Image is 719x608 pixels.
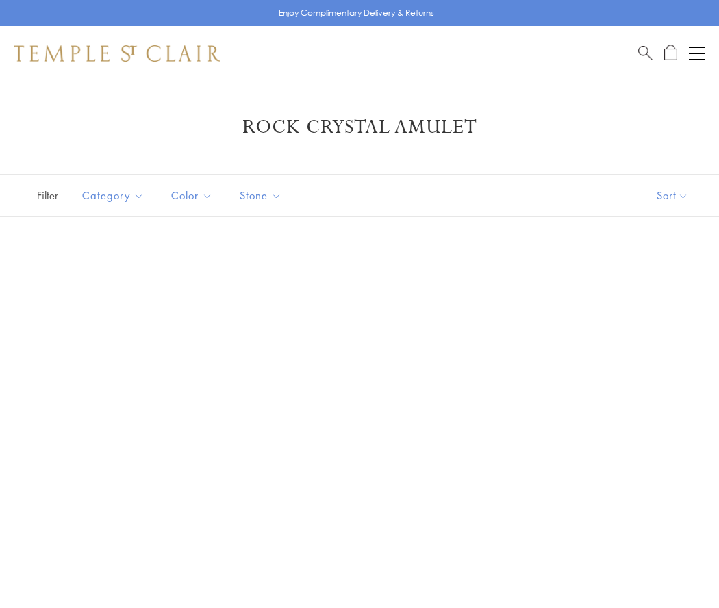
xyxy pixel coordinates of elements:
[75,187,154,204] span: Category
[34,115,685,140] h1: Rock Crystal Amulet
[233,187,292,204] span: Stone
[279,6,434,20] p: Enjoy Complimentary Delivery & Returns
[14,45,220,62] img: Temple St. Clair
[626,175,719,216] button: Show sort by
[664,45,677,62] a: Open Shopping Bag
[229,180,292,211] button: Stone
[72,180,154,211] button: Category
[638,45,653,62] a: Search
[164,187,223,204] span: Color
[161,180,223,211] button: Color
[689,45,705,62] button: Open navigation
